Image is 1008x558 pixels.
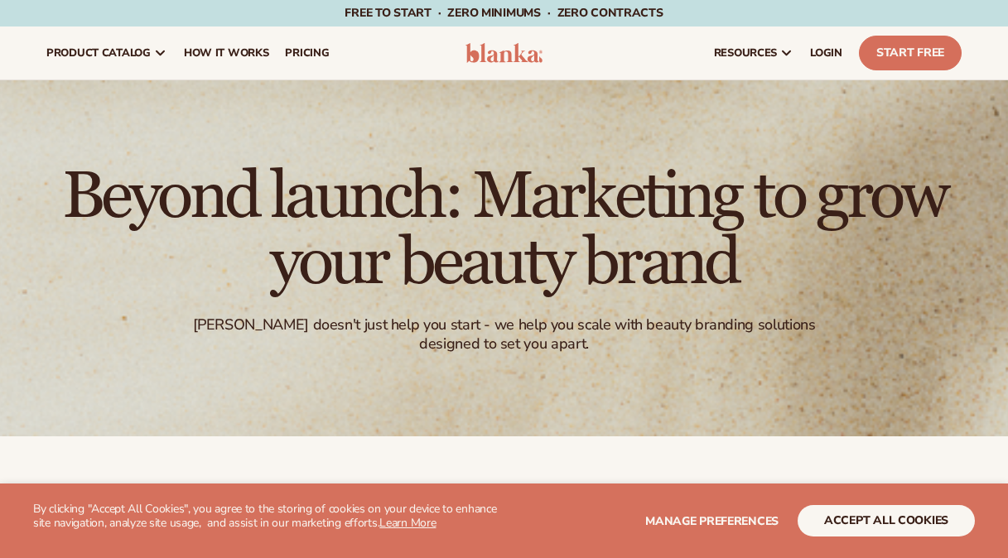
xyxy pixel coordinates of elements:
span: Manage preferences [645,513,779,529]
span: How It Works [184,46,269,60]
a: LOGIN [802,26,851,79]
p: By clicking "Accept All Cookies", you agree to the storing of cookies on your device to enhance s... [33,503,504,531]
span: resources [714,46,777,60]
span: pricing [285,46,329,60]
a: Start Free [859,36,962,70]
a: pricing [277,26,337,79]
span: LOGIN [810,46,842,60]
button: Manage preferences [645,505,779,536]
a: How It Works [176,26,277,79]
a: resources [706,26,802,79]
button: accept all cookies [798,505,975,536]
span: product catalog [46,46,151,60]
h1: Beyond launch: Marketing to grow your beauty brand [49,163,960,296]
a: product catalog [38,26,176,79]
div: [PERSON_NAME] doesn't just help you start - we help you scale with beauty branding solutions desi... [176,315,831,354]
span: Free to start · ZERO minimums · ZERO contracts [345,5,663,21]
a: Learn More [379,515,436,531]
img: logo [465,43,543,63]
